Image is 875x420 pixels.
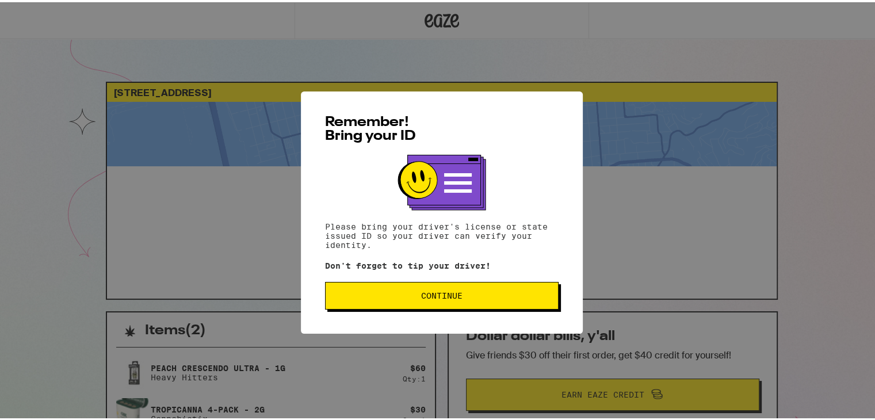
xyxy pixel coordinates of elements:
p: Don't forget to tip your driver! [325,259,559,268]
p: Please bring your driver's license or state issued ID so your driver can verify your identity. [325,220,559,247]
span: Remember! Bring your ID [325,113,416,141]
button: Continue [325,280,559,307]
span: Continue [421,289,463,297]
span: Hi. Need any help? [7,8,83,17]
